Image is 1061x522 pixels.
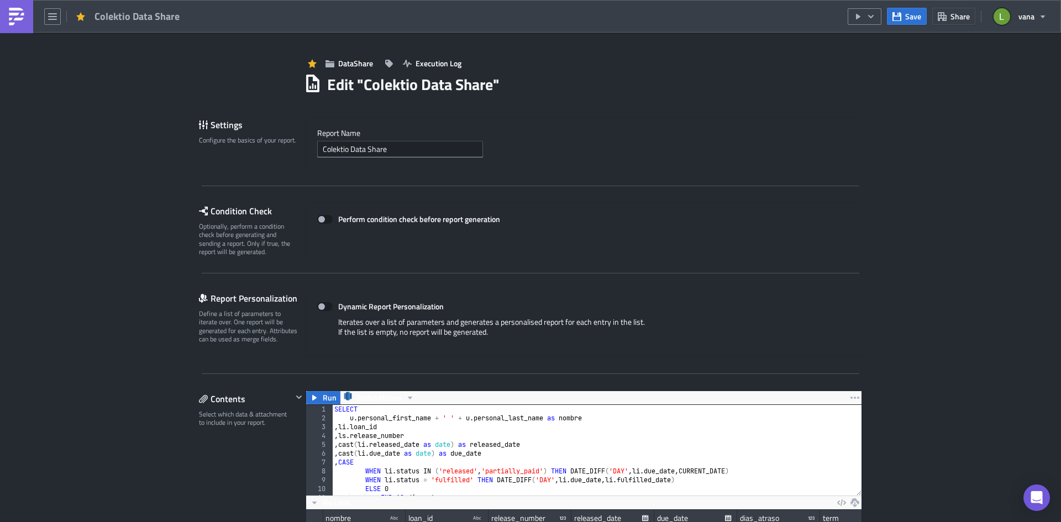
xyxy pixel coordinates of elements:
div: 7 [306,458,333,467]
span: Run [323,391,337,404]
span: DataShare [338,57,373,69]
label: Report Nam﻿e [317,128,850,138]
img: PushMetrics [8,8,25,25]
div: 3 [306,423,333,431]
button: No Limit [306,496,354,509]
button: Share [932,8,975,25]
span: vana [1018,10,1034,22]
h1: Edit " Colektio Data Share " [327,75,500,94]
div: Define a list of parameters to iterate over. One report will be generated for each entry. Attribu... [199,309,298,344]
div: Report Personalization [199,290,306,307]
span: No Limit [323,497,350,508]
span: Execution Log [416,57,461,69]
button: vana [987,4,1053,29]
div: 5 [306,440,333,449]
div: Condition Check [199,203,306,219]
span: RedshiftVana [356,391,402,404]
div: 1 [306,405,333,414]
button: Hide content [292,391,306,404]
div: Optionally, perform a condition check before generating and sending a report. Only if true, the r... [199,222,298,256]
span: Share [950,10,970,22]
button: DataShare [320,55,379,72]
span: Save [905,10,921,22]
div: 10 [306,484,333,493]
div: 6 [306,449,333,458]
div: Configure the basics of your report. [199,136,298,144]
div: 2 [306,414,333,423]
div: Contents [199,391,292,407]
div: Iterates over a list of parameters and generates a personalised report for each entry in the list... [317,317,850,345]
button: Execution Log [397,55,467,72]
strong: Perform condition check before report generation [338,213,500,225]
div: 4 [306,431,333,440]
div: 11 [306,493,333,502]
div: 9 [306,476,333,484]
button: Run [306,391,340,404]
strong: Dynamic Report Personalization [338,300,444,312]
div: Open Intercom Messenger [1023,484,1050,511]
span: Colektio Data Share [94,10,181,23]
div: 8 [306,467,333,476]
button: RedshiftVana [340,391,418,404]
div: Select which data & attachment to include in your report. [199,410,292,427]
img: Avatar [992,7,1011,26]
div: Settings [199,117,306,133]
button: Save [887,8,927,25]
